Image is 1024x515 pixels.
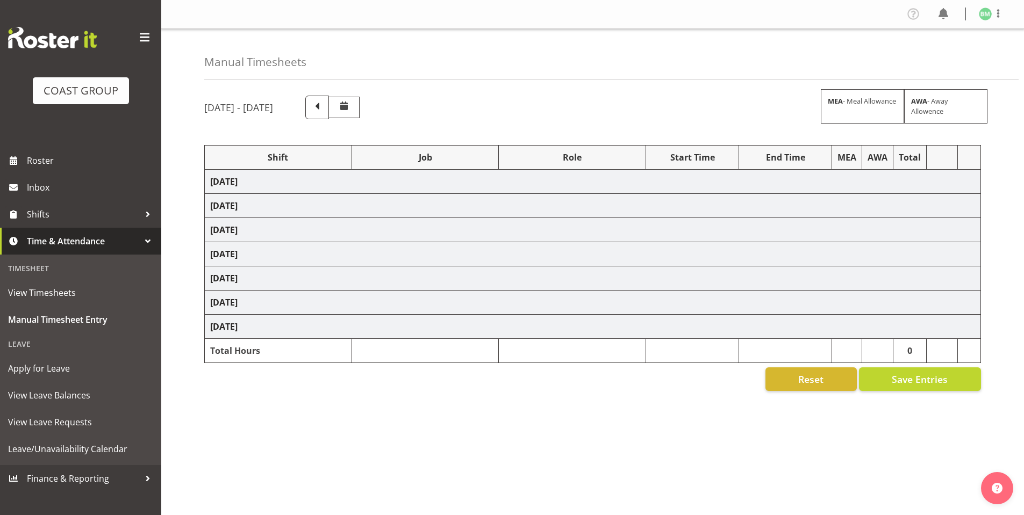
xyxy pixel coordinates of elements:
span: Time & Attendance [27,233,140,249]
td: [DATE] [205,291,981,315]
strong: AWA [911,96,927,106]
span: Reset [798,372,824,386]
img: help-xxl-2.png [992,483,1002,494]
span: Inbox [27,179,156,195]
a: View Leave Balances [3,382,159,409]
strong: MEA [828,96,843,106]
span: Roster [27,153,156,169]
td: [DATE] [205,242,981,266]
span: View Timesheets [8,285,153,301]
td: Total Hours [205,339,352,363]
a: View Leave Requests [3,409,159,436]
div: MEA [837,151,856,164]
td: 0 [893,339,927,363]
div: Start Time [651,151,733,164]
a: Apply for Leave [3,355,159,382]
span: Apply for Leave [8,360,153,376]
div: Leave [3,333,159,355]
span: View Leave Balances [8,387,153,403]
span: Shifts [27,206,140,222]
div: COAST GROUP [44,83,118,99]
button: Reset [765,367,857,391]
div: Job [357,151,493,164]
td: [DATE] [205,315,981,339]
div: AWA [868,151,887,164]
span: View Leave Requests [8,414,153,430]
img: Rosterit website logo [8,27,97,48]
span: Leave/Unavailability Calendar [8,441,153,457]
td: [DATE] [205,266,981,291]
button: Save Entries [859,367,981,391]
div: - Meal Allowance [821,89,904,124]
div: Total [899,151,921,164]
div: Shift [210,151,346,164]
a: Manual Timesheet Entry [3,306,159,333]
td: [DATE] [205,218,981,242]
div: Timesheet [3,257,159,279]
td: [DATE] [205,170,981,194]
td: [DATE] [205,194,981,218]
a: Leave/Unavailability Calendar [3,436,159,462]
img: boston-morgan-horan1177.jpg [979,8,992,20]
span: Save Entries [892,372,948,386]
span: Manual Timesheet Entry [8,311,153,328]
h5: [DATE] - [DATE] [204,101,273,113]
span: Finance & Reporting [27,470,140,487]
div: Role [504,151,640,164]
div: - Away Allowence [904,89,987,124]
div: End Time [744,151,826,164]
a: View Timesheets [3,279,159,306]
h4: Manual Timesheets [204,56,306,68]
